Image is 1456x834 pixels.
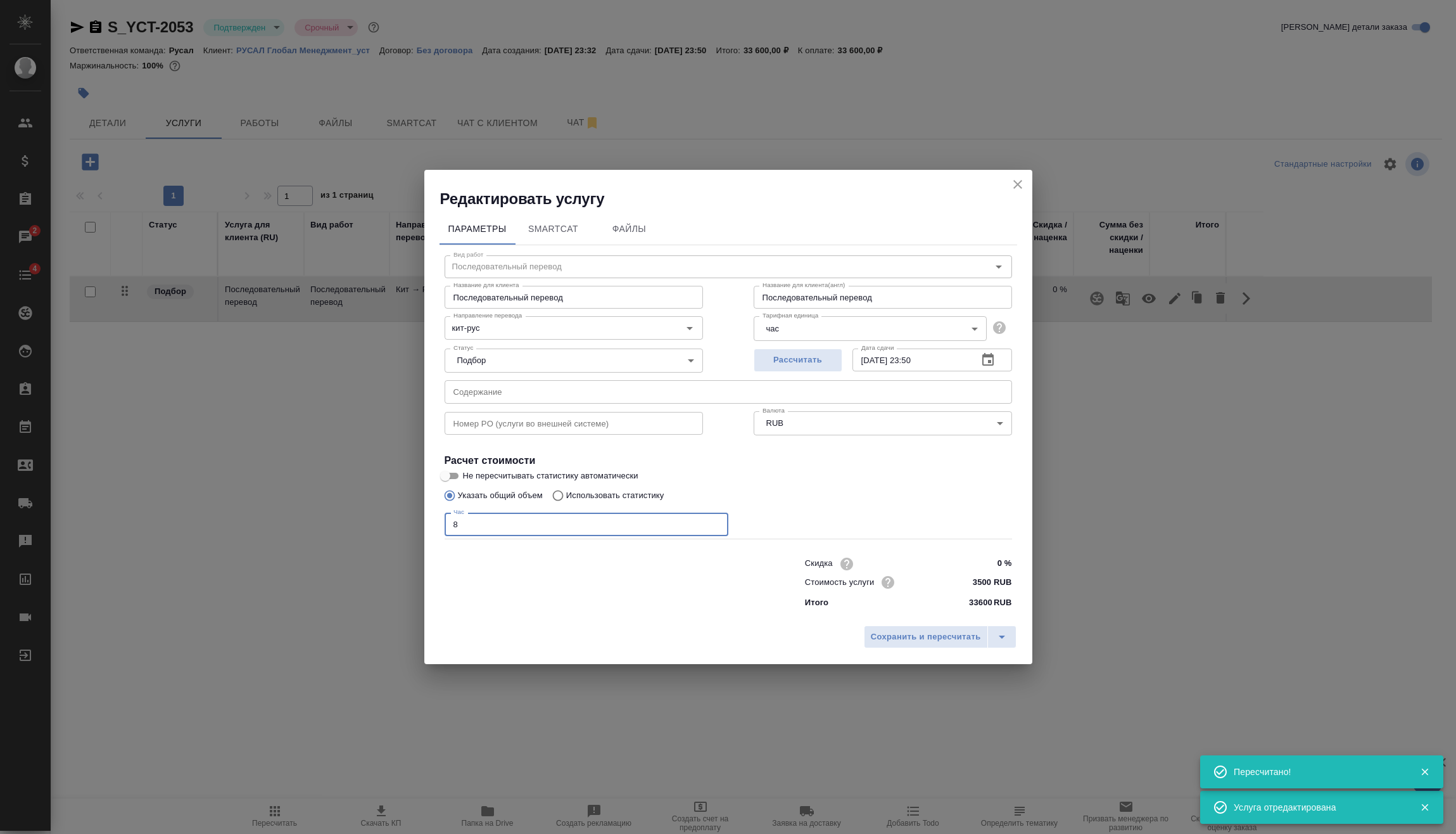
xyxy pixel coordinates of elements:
p: Указать общий объем [458,489,543,502]
span: Не пересчитывать статистику автоматически [463,470,638,482]
div: Услуга отредактирована [1234,801,1401,814]
p: 33600 [969,596,992,609]
h2: Редактировать услугу [440,189,1032,209]
span: Параметры [447,221,508,237]
span: Рассчитать [761,353,835,368]
button: RUB [763,418,787,428]
button: Open [681,319,699,337]
button: час [763,323,783,334]
div: Пересчитано! [1234,766,1401,778]
div: Подбор [445,349,703,373]
div: RUB [754,411,1012,435]
button: close [1008,175,1027,194]
h4: Расчет стоимости [445,453,1012,468]
span: SmartCat [523,221,584,237]
button: Рассчитать [754,349,842,372]
button: Закрыть [1412,766,1438,778]
input: ✎ Введи что-нибудь [964,555,1011,573]
p: Скидка [805,557,833,570]
span: Сохранить и пересчитать [871,630,981,645]
button: Закрыть [1412,802,1438,813]
div: час [754,316,987,340]
button: Подбор [453,355,490,366]
p: Итого [805,596,828,609]
p: Использовать статистику [566,489,664,502]
div: split button [864,625,1016,648]
p: Стоимость услуги [805,576,875,589]
input: ✎ Введи что-нибудь [964,573,1011,591]
span: Файлы [599,221,660,237]
button: Сохранить и пересчитать [864,625,988,648]
p: RUB [994,596,1012,609]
